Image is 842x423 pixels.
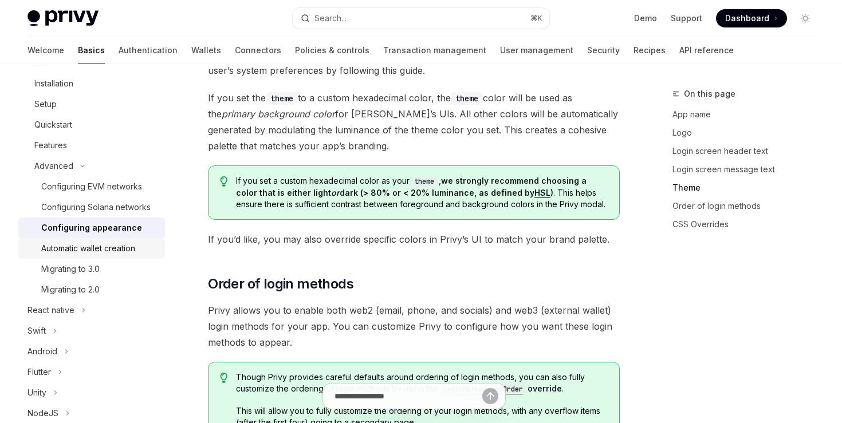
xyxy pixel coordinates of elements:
div: Flutter [27,365,51,379]
span: On this page [684,87,735,101]
span: Dashboard [725,13,769,24]
input: Ask a question... [335,384,482,409]
div: Configuring Solana networks [41,200,151,214]
a: App name [672,105,824,124]
div: Automatic wallet creation [41,242,135,255]
a: Authentication [119,37,178,64]
a: Theme [672,179,824,197]
a: Connectors [235,37,281,64]
span: Privy allows you to enable both web2 (email, phone, and socials) and web3 (external wallet) login... [208,302,620,350]
button: React native [18,300,92,321]
div: React native [27,303,74,317]
a: Configuring Solana networks [18,197,165,218]
a: Migrating to 2.0 [18,279,165,300]
span: Though Privy provides careful defaults around ordering of login methods, you can also fully custo... [236,371,608,395]
em: or [331,188,340,197]
button: Swift [18,321,63,341]
div: Quickstart [34,118,72,132]
div: Migrating to 3.0 [41,262,100,276]
img: light logo [27,10,99,26]
span: If you set a custom hexadecimal color as your , . This helps ensure there is sufficient contrast ... [236,175,608,210]
div: Search... [314,11,347,25]
a: Security [587,37,620,64]
a: Automatic wallet creation [18,238,165,259]
code: theme [266,92,298,105]
svg: Tip [220,176,228,187]
a: Order of login methods [672,197,824,215]
span: If you’d like, you may also override specific colors in Privy’s UI to match your brand palette. [208,231,620,247]
div: Migrating to 2.0 [41,283,100,297]
span: ⌘ K [530,14,542,23]
a: Dashboard [716,9,787,27]
code: theme [451,92,483,105]
code: theme [410,176,439,187]
span: Order of login methods [208,275,353,293]
div: Features [34,139,67,152]
a: Demo [634,13,657,24]
a: Configuring appearance [18,218,165,238]
div: Unity [27,386,46,400]
a: API reference [679,37,734,64]
a: CSS Overrides [672,215,824,234]
div: NodeJS [27,406,58,420]
div: Installation [34,77,73,90]
a: Migrating to 3.0 [18,259,165,279]
button: Android [18,341,74,362]
div: Advanced [34,159,73,173]
button: Advanced [18,156,91,176]
a: Quickstart [18,114,165,135]
a: Login screen message text [672,160,824,179]
div: Swift [27,324,46,338]
span: If you set the to a custom hexadecimal color, the color will be used as the for [PERSON_NAME]’s U... [208,90,620,154]
a: HSL [534,188,550,198]
a: Logo [672,124,824,142]
button: Send message [482,388,498,404]
a: Recipes [634,37,666,64]
a: Transaction management [383,37,486,64]
a: Welcome [27,37,64,64]
a: Login screen header text [672,142,824,160]
button: Search...⌘K [293,8,549,29]
em: primary background color [222,108,335,120]
div: Configuring appearance [41,221,142,235]
button: Flutter [18,362,68,382]
a: Basics [78,37,105,64]
a: Wallets [191,37,221,64]
a: Installation [18,73,165,94]
svg: Tip [220,373,228,383]
a: Setup [18,94,165,114]
a: Policies & controls [295,37,369,64]
div: Setup [34,97,57,111]
a: User management [500,37,573,64]
button: Unity [18,382,64,403]
div: Android [27,345,57,358]
a: Features [18,135,165,156]
a: Support [671,13,702,24]
button: Toggle dark mode [796,9,815,27]
div: Configuring EVM networks [41,180,142,193]
a: Configuring EVM networks [18,176,165,197]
